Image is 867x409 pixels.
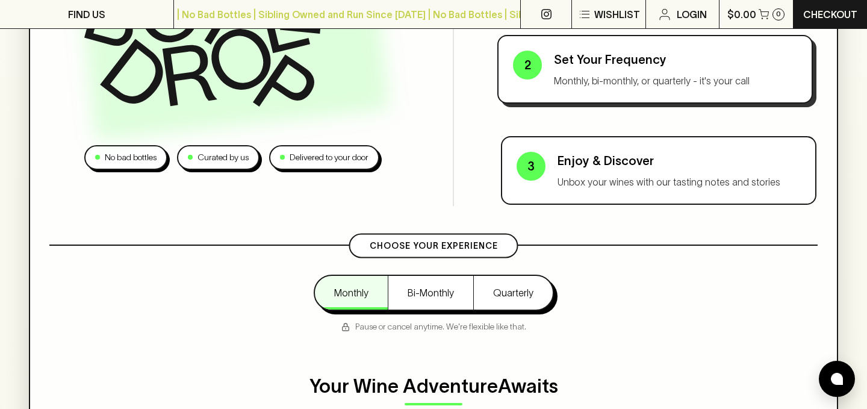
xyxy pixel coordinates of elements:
[517,152,545,181] div: 3
[315,276,388,310] button: Monthly
[776,11,781,17] p: 0
[831,373,843,385] img: bubble-icon
[803,7,857,22] p: Checkout
[309,372,558,401] p: Your Wine Adventure
[370,240,498,252] p: Choose Your Experience
[197,151,249,164] p: Curated by us
[554,51,797,69] p: Set Your Frequency
[558,175,801,189] p: Unbox your wines with our tasting notes and stories
[498,375,558,396] span: Awaits
[554,73,797,88] p: Monthly, bi-monthly, or quarterly - it's your call
[594,7,640,22] p: Wishlist
[290,151,368,164] p: Delivered to your door
[388,276,473,310] button: Bi-Monthly
[558,152,801,170] p: Enjoy & Discover
[727,7,756,22] p: $0.00
[473,276,553,310] button: Quarterly
[68,7,105,22] p: FIND US
[105,151,157,164] p: No bad bottles
[677,7,707,22] p: Login
[513,51,542,80] div: 2
[341,320,526,333] p: Pause or cancel anytime. We're flexible like that.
